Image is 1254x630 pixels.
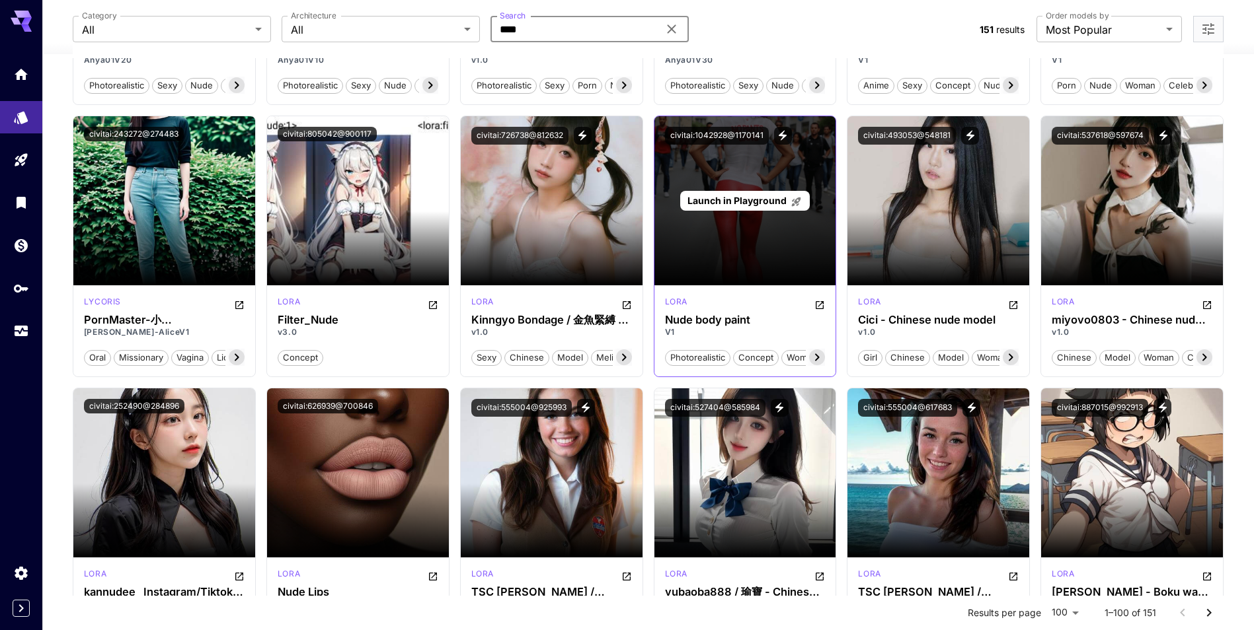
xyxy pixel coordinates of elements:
span: sexy [540,79,569,92]
div: SDXL 1.0 [278,568,300,584]
span: licking [212,351,250,365]
h3: kannudee_ Instagram/Tiktok (Thai) [84,586,245,598]
button: civitai:626939@700846 [278,399,378,413]
h3: miyovo0803 - Chinese nude model [1052,314,1212,326]
button: photorealistic [471,77,537,94]
span: nude [1085,79,1117,92]
p: lora [1052,568,1074,580]
button: View trigger words [961,127,979,145]
span: sexy [153,79,182,92]
button: celebrity [1163,77,1211,94]
button: civitai:887015@992913 [1052,399,1148,417]
button: civitai:537618@597674 [1052,127,1149,145]
label: Search [500,10,526,21]
div: Library [13,194,29,211]
p: v1.0 [1052,326,1212,338]
div: SD 1.5 [858,296,881,312]
span: photorealistic [278,79,342,92]
button: concept [930,77,976,94]
span: sexy [734,79,763,92]
div: API Keys [13,280,29,297]
div: Expand sidebar [13,600,30,617]
span: chinese [1052,351,1096,365]
button: View trigger words [577,399,595,417]
p: Anya01V30 [665,54,826,66]
button: Open in CivitAI [621,296,632,312]
p: v3.0 [278,326,438,338]
h3: TSC [PERSON_NAME] / [PERSON_NAME] (18+ Non-nude Model) [471,586,632,598]
button: model [1099,349,1136,366]
button: chinese [885,349,930,366]
button: porn [1052,77,1081,94]
button: girl [858,349,882,366]
p: [PERSON_NAME]-AliceV1 [84,326,245,338]
p: v1.0 [471,54,632,66]
div: Settings [13,565,29,581]
button: Open more filters [1200,21,1216,38]
p: V1 [858,54,1019,66]
button: civitai:493053@548181 [858,127,956,145]
div: Pony [1052,568,1074,584]
span: nude [379,79,411,92]
span: concept [278,351,323,365]
div: TSC Stephanie / Stephanie Swiss (18+ Non-nude Model) [858,586,1019,598]
h3: Nude Lips [278,586,438,598]
p: lora [471,296,494,308]
span: celebrity [1164,79,1210,92]
button: model [552,349,588,366]
div: SD 1.5 [858,568,881,584]
span: porn [1052,79,1081,92]
div: Nude body paint [665,314,826,326]
span: woman [972,351,1012,365]
span: concept [734,351,778,365]
span: chinese [886,351,929,365]
span: nude [606,79,637,92]
div: TSC Stephanie / Stephanie Swiss (18+ Non-nude Model) [471,586,632,598]
button: photorealistic [665,77,730,94]
button: View trigger words [774,127,792,145]
div: SD 1.5 [84,568,106,584]
span: model [1100,351,1135,365]
p: Anya01V10 [278,54,438,66]
button: model [933,349,969,366]
h3: Filter_Nude [278,314,438,326]
h3: [PERSON_NAME] - Boku wa Manken Senzoku Nude Model [1052,586,1212,598]
button: Open in CivitAI [234,568,245,584]
span: results [996,24,1025,35]
button: civitai:527404@585984 [665,399,765,417]
span: girl [859,351,882,365]
p: lora [858,568,881,580]
span: anime [859,79,894,92]
div: Cici - Chinese nude model [858,314,1019,326]
button: View trigger words [1154,127,1172,145]
p: 1–100 of 151 [1105,606,1156,619]
a: Launch in Playground [680,191,809,211]
button: sexy [897,77,927,94]
div: Playground [13,152,29,168]
span: celebrity [1183,351,1229,365]
span: woman [1120,79,1160,92]
button: nude [605,77,638,94]
button: licking [212,349,251,366]
span: woman [1139,351,1179,365]
button: Open in CivitAI [814,296,825,312]
p: lora [858,296,881,308]
button: chinese [504,349,549,366]
button: vagina [414,77,452,94]
button: Go to next page [1196,600,1222,626]
button: Open in CivitAI [1008,568,1019,584]
button: anime [858,77,894,94]
button: View trigger words [771,399,789,417]
button: civitai:555004@925993 [471,399,572,417]
span: oral [85,351,110,365]
button: sexy [733,77,764,94]
button: Open in CivitAI [234,296,245,312]
button: nude [766,77,799,94]
button: sexy [346,77,376,94]
button: melina [591,349,629,366]
button: woman [972,349,1013,366]
span: nude [979,79,1011,92]
span: All [82,22,250,38]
